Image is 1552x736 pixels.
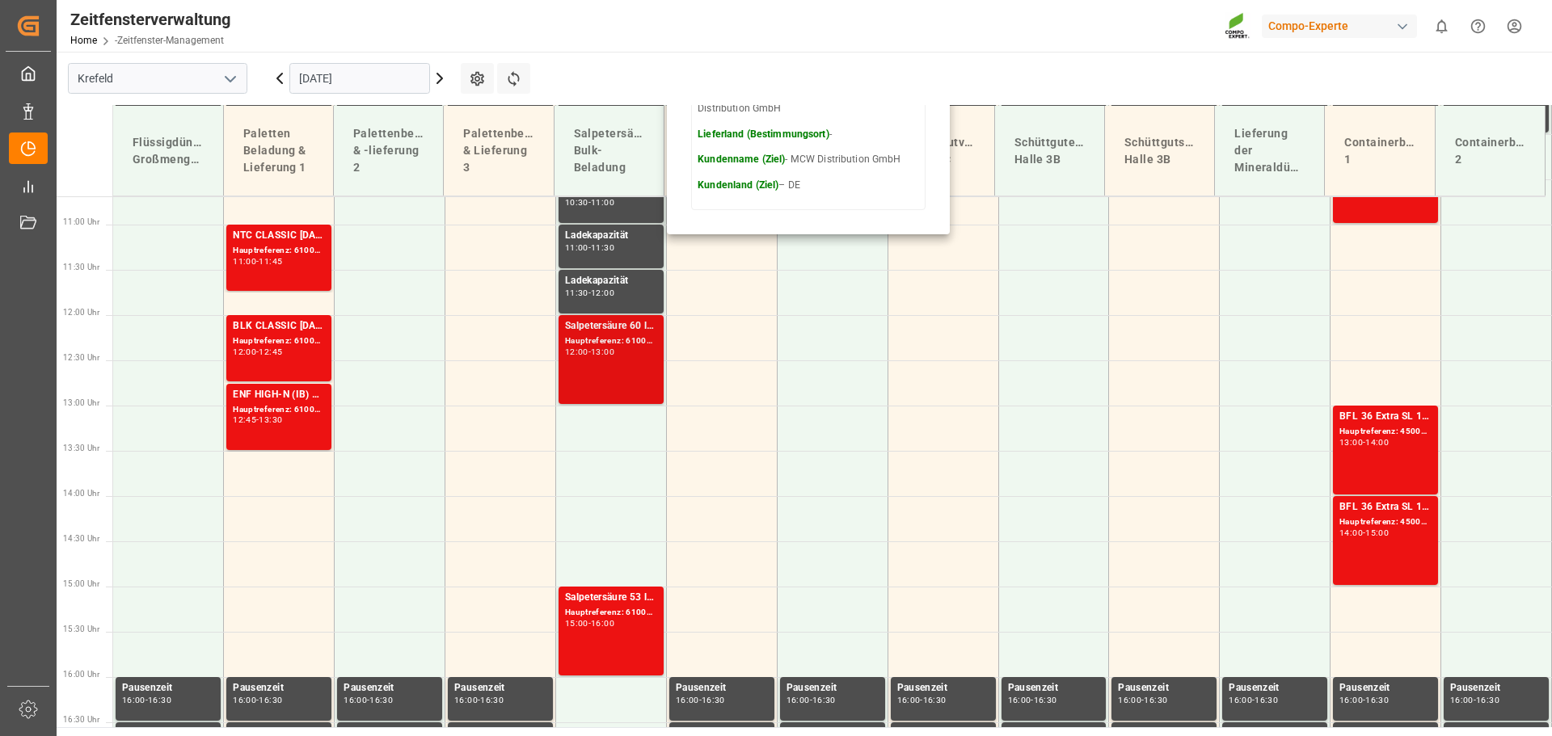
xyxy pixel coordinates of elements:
[1339,682,1390,693] font: Pausenzeit
[454,695,478,705] font: 16:00
[591,197,614,208] font: 11:00
[259,414,282,425] font: 13:30
[565,336,732,345] font: Hauptreferenz: 6100002405, 2000002024
[829,128,832,140] font: -
[367,695,369,705] font: -
[1339,427,1507,435] font: Hauptreferenz: 4500001338, 2000000113
[1141,695,1144,705] font: -
[233,695,256,705] font: 16:00
[344,682,394,693] font: Pausenzeit
[133,136,255,166] font: Flüssigdünger-Großmengenlieferung
[565,618,588,629] font: 15:00
[256,256,259,267] font: -
[698,179,778,191] font: Kundenland (Ziel)
[233,336,400,345] font: Hauptreferenz: 6100002392, 2000001996
[259,256,282,267] font: 11:45
[1118,695,1141,705] font: 16:00
[1476,695,1499,705] font: 16:30
[1339,517,1507,526] font: Hauptreferenz: 4500001335, 2000000113
[1344,136,1453,166] font: Containerbeladung 1
[63,715,99,724] font: 16:30 Uhr
[256,347,259,357] font: -
[233,347,256,357] font: 12:00
[63,444,99,452] font: 13:30 Uhr
[233,246,400,254] font: Hauptreferenz: 6100002377, 2000001808
[1234,127,1375,174] font: Lieferung der Mineraldüngerproduktion
[565,229,629,241] font: Ladekapazität
[1365,695,1389,705] font: 16:30
[454,682,505,693] font: Pausenzeit
[565,275,629,286] font: Ladekapazität
[63,263,99,271] font: 11:30 Uhr
[1339,410,1466,422] font: BFL 36 Extra SL 1000L IBC
[233,405,400,414] font: Hauptreferenz: 6100002395, 2000002001
[233,389,1163,400] font: ENF HIGH-N (IB) 20-5-8 25kg (x40) INTBT TURF N [DATE] 13%UH 3M 25kg(x40) INTBT T NK [DATE] 11%UH ...
[904,136,1016,166] font: Schüttgutverladung Halle 3C
[70,35,97,46] a: Home
[591,242,614,253] font: 11:30
[1363,528,1365,538] font: -
[1255,695,1278,705] font: 16:30
[344,695,367,705] font: 16:00
[1008,695,1031,705] font: 16:00
[574,127,658,174] font: Salpetersäure-Bulk-Beladung
[897,682,948,693] font: Pausenzeit
[256,414,259,425] font: -
[1008,682,1059,693] font: Pausenzeit
[588,197,591,208] font: -
[63,534,99,543] font: 14:30 Uhr
[233,320,437,331] font: BLK CLASSIC [DATE] 25kg(x40)D,EN,PL,FNL
[676,682,727,693] font: Pausenzeit
[1423,8,1460,44] button: 0 neue Benachrichtigungen anzeigen
[122,695,145,705] font: 16:00
[259,695,282,705] font: 16:30
[217,66,242,91] button: Menü öffnen
[1363,437,1365,448] font: -
[233,229,428,241] font: NTC CLASSIC [DATE] 25kg (x40) DE,EN,PL
[1365,437,1389,448] font: 14:00
[920,695,922,705] font: -
[778,179,800,191] font: – DE
[787,682,837,693] font: Pausenzeit
[1229,682,1280,693] font: Pausenzeit
[787,695,810,705] font: 16:00
[259,347,282,357] font: 12:45
[1450,682,1501,693] font: Pausenzeit
[1450,695,1474,705] font: 16:00
[63,579,99,588] font: 15:00 Uhr
[1339,528,1363,538] font: 14:00
[1339,437,1363,448] font: 13:00
[1460,8,1496,44] button: Hilfecenter
[1034,695,1057,705] font: 16:30
[565,242,588,253] font: 11:00
[1031,695,1033,705] font: -
[233,682,284,693] font: Pausenzeit
[698,154,785,165] font: Kundenname (Ziel)
[63,353,99,362] font: 12:30 Uhr
[478,695,480,705] font: -
[480,695,504,705] font: 16:30
[233,414,256,425] font: 12:45
[353,127,455,174] font: Palettenbeladung & -lieferung 2
[1339,501,1466,512] font: BFL 36 Extra SL 1000L IBC
[1014,136,1128,166] font: Schüttgutentladung Halle 3B
[63,489,99,498] font: 14:00 Uhr
[565,591,663,603] font: Salpetersäure 53 lose
[565,320,663,331] font: Salpetersäure 60 lose
[63,625,99,633] font: 15:30 Uhr
[68,63,247,94] input: Zum Suchen/Auswählen eingeben
[1225,12,1250,40] img: Screenshot%202023-09-29%20at%2010.02.21.png_1712312052.png
[591,288,614,298] font: 12:00
[676,695,699,705] font: 16:00
[289,63,430,94] input: TT.MM.JJJJ
[591,618,614,629] font: 16:00
[63,217,99,226] font: 11:00 Uhr
[233,256,256,267] font: 11:00
[699,695,702,705] font: -
[256,695,259,705] font: -
[588,242,591,253] font: -
[63,398,99,407] font: 13:00 Uhr
[698,128,829,140] font: Lieferland (Bestimmungsort)
[785,154,900,165] font: - MCW Distribution GmbH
